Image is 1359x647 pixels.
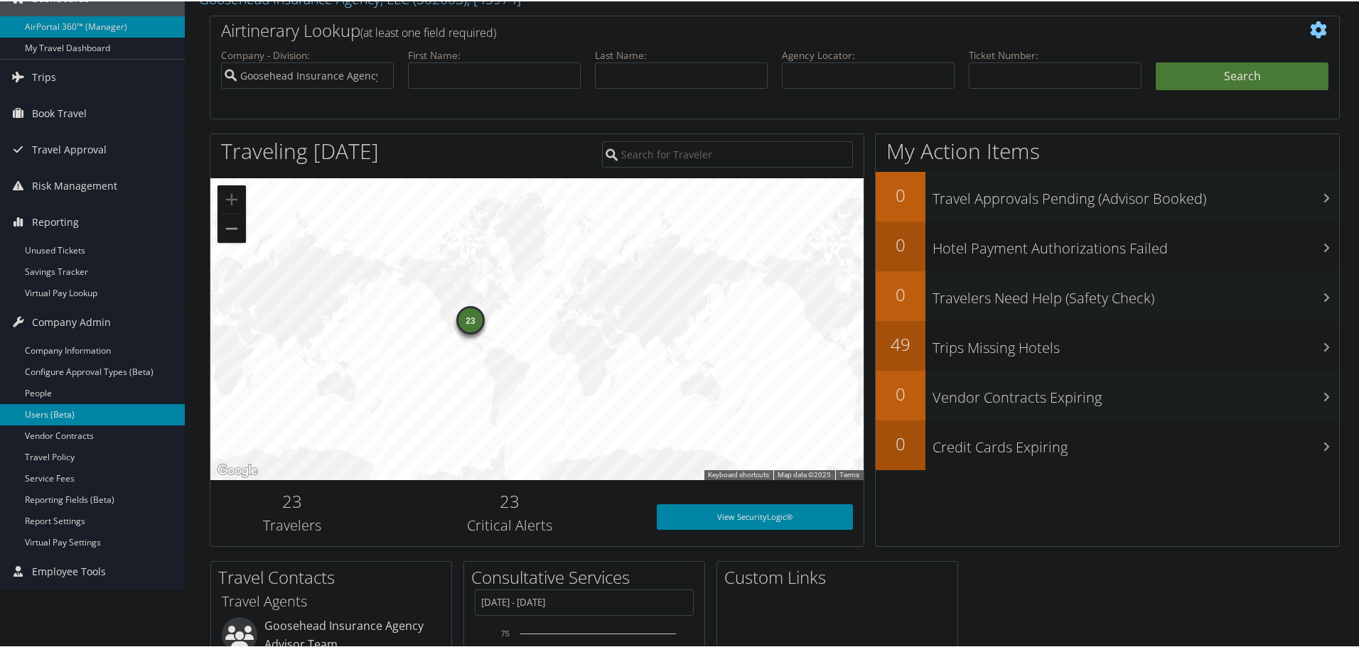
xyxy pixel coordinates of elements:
[933,180,1339,207] h3: Travel Approvals Pending (Advisor Booked)
[708,469,769,479] button: Keyboard shortcuts
[876,182,925,206] h2: 0
[778,469,831,477] span: Map data ©2025
[969,47,1142,61] label: Ticket Number:
[876,135,1339,165] h1: My Action Items
[32,553,106,588] span: Employee Tools
[876,430,925,455] h2: 0
[933,280,1339,307] h3: Travelers Need Help (Safety Check)
[876,381,925,405] h2: 0
[876,270,1339,320] a: 0Travelers Need Help (Safety Check)
[839,469,859,477] a: Terms (opens in new tab)
[724,564,957,588] h2: Custom Links
[214,460,261,479] img: Google
[360,23,496,39] span: (at least one field required)
[876,320,1339,369] a: 49Trips Missing Hotels
[32,58,56,94] span: Trips
[221,488,363,512] h2: 23
[217,213,246,241] button: Zoom out
[221,135,379,165] h1: Traveling [DATE]
[933,429,1339,456] h3: Credit Cards Expiring
[218,564,451,588] h2: Travel Contacts
[501,628,510,636] tspan: 75
[1156,61,1328,89] button: Search
[876,369,1339,419] a: 0Vendor Contracts Expiring
[657,503,853,528] a: View SecurityLogic®
[385,488,635,512] h2: 23
[876,220,1339,270] a: 0Hotel Payment Authorizations Failed
[876,281,925,305] h2: 0
[933,330,1339,357] h3: Trips Missing Hotels
[32,167,117,202] span: Risk Management
[782,47,955,61] label: Agency Locator:
[32,131,107,166] span: Travel Approval
[602,140,853,166] input: Search for Traveler
[471,564,704,588] h2: Consultative Services
[933,230,1339,257] h3: Hotel Payment Authorizations Failed
[222,590,441,610] h3: Travel Agents
[933,379,1339,406] h3: Vendor Contracts Expiring
[214,460,261,479] a: Open this area in Google Maps (opens a new window)
[217,184,246,212] button: Zoom in
[876,331,925,355] h2: 49
[32,203,79,239] span: Reporting
[876,232,925,256] h2: 0
[32,94,87,130] span: Book Travel
[408,47,581,61] label: First Name:
[221,17,1235,41] h2: Airtinerary Lookup
[876,419,1339,469] a: 0Credit Cards Expiring
[32,303,111,339] span: Company Admin
[221,514,363,534] h3: Travelers
[221,47,394,61] label: Company - Division:
[595,47,768,61] label: Last Name:
[456,304,485,332] div: 23
[876,170,1339,220] a: 0Travel Approvals Pending (Advisor Booked)
[385,514,635,534] h3: Critical Alerts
